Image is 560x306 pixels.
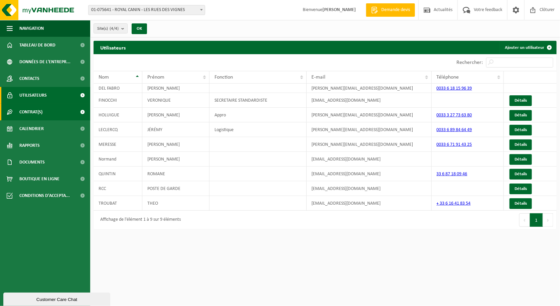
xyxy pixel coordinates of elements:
a: 0033 6 18 15 96 39 [437,86,472,91]
td: THEO [142,196,209,211]
a: + 33 6 16 41 83 54 [437,201,471,206]
td: POSTE DE GARDE [142,181,209,196]
div: Affichage de l'élément 1 à 9 sur 9 éléments [97,214,181,226]
td: HOLUIGUE [94,108,142,122]
iframe: chat widget [3,291,112,306]
a: Détails [510,110,532,121]
a: Détails [510,139,532,150]
a: Détails [510,125,532,135]
span: Fonction [215,75,233,80]
td: [EMAIL_ADDRESS][DOMAIN_NAME] [307,167,432,181]
a: Détails [510,184,532,194]
td: RCC [94,181,142,196]
a: 0033 3 27 73 63 80 [437,113,472,118]
td: [EMAIL_ADDRESS][DOMAIN_NAME] [307,152,432,167]
label: Rechercher: [456,60,483,66]
a: Détails [510,169,532,180]
td: [EMAIL_ADDRESS][DOMAIN_NAME] [307,196,432,211]
a: 0033 6 89 84 64 49 [437,127,472,132]
a: Détails [510,198,532,209]
td: [PERSON_NAME] [142,152,209,167]
button: 1 [530,213,543,227]
td: LECLERCQ [94,122,142,137]
count: (4/4) [110,26,119,31]
td: [PERSON_NAME] [142,108,209,122]
td: MERESSE [94,137,142,152]
td: [PERSON_NAME] [142,137,209,152]
span: 01-075641 - ROYAL CANIN - LES RUES DES VIGNES [89,5,205,15]
span: Prénom [147,75,164,80]
td: SECRETAIRE STANDARDISTE [209,93,306,108]
span: Boutique en ligne [19,171,59,187]
span: Téléphone [437,75,459,80]
span: Rapports [19,137,40,154]
td: [EMAIL_ADDRESS][DOMAIN_NAME] [307,181,432,196]
button: Next [543,213,553,227]
span: Tableau de bord [19,37,55,54]
td: Logistique [209,122,306,137]
td: [PERSON_NAME][EMAIL_ADDRESS][DOMAIN_NAME] [307,108,432,122]
span: Nom [99,75,109,80]
span: Utilisateurs [19,87,47,104]
span: Documents [19,154,45,171]
span: Navigation [19,20,44,37]
td: [PERSON_NAME][EMAIL_ADDRESS][DOMAIN_NAME] [307,84,432,93]
span: Données de l'entrepr... [19,54,71,70]
span: Conditions d'accepta... [19,187,70,204]
button: Site(s)(4/4) [94,23,128,33]
span: Site(s) [97,24,119,34]
span: Contacts [19,70,39,87]
span: Calendrier [19,120,44,137]
span: 01-075641 - ROYAL CANIN - LES RUES DES VIGNES [88,5,205,15]
td: [PERSON_NAME] [142,84,209,93]
td: QUINTIN [94,167,142,181]
td: [PERSON_NAME][EMAIL_ADDRESS][DOMAIN_NAME] [307,122,432,137]
button: OK [132,23,147,34]
td: [EMAIL_ADDRESS][DOMAIN_NAME] [307,93,432,108]
td: Appro [209,108,306,122]
td: TROUBAT [94,196,142,211]
td: ROMANE [142,167,209,181]
span: E-mail [312,75,326,80]
td: Normand [94,152,142,167]
strong: [PERSON_NAME] [322,7,356,12]
a: 33 6 87 18 09 46 [437,172,467,177]
button: Previous [519,213,530,227]
td: FINOCCHI [94,93,142,108]
a: Ajouter un utilisateur [500,41,556,54]
td: JÉRÉMY [142,122,209,137]
span: Contrat(s) [19,104,42,120]
td: VERONIQUE [142,93,209,108]
a: 0033 6 71 91 43 25 [437,142,472,147]
a: Détails [510,154,532,165]
td: [PERSON_NAME][EMAIL_ADDRESS][DOMAIN_NAME] [307,137,432,152]
span: Demande devis [380,7,412,13]
a: Détails [510,95,532,106]
h2: Utilisateurs [94,41,132,54]
a: Demande devis [366,3,415,17]
td: DEL FABRO [94,84,142,93]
